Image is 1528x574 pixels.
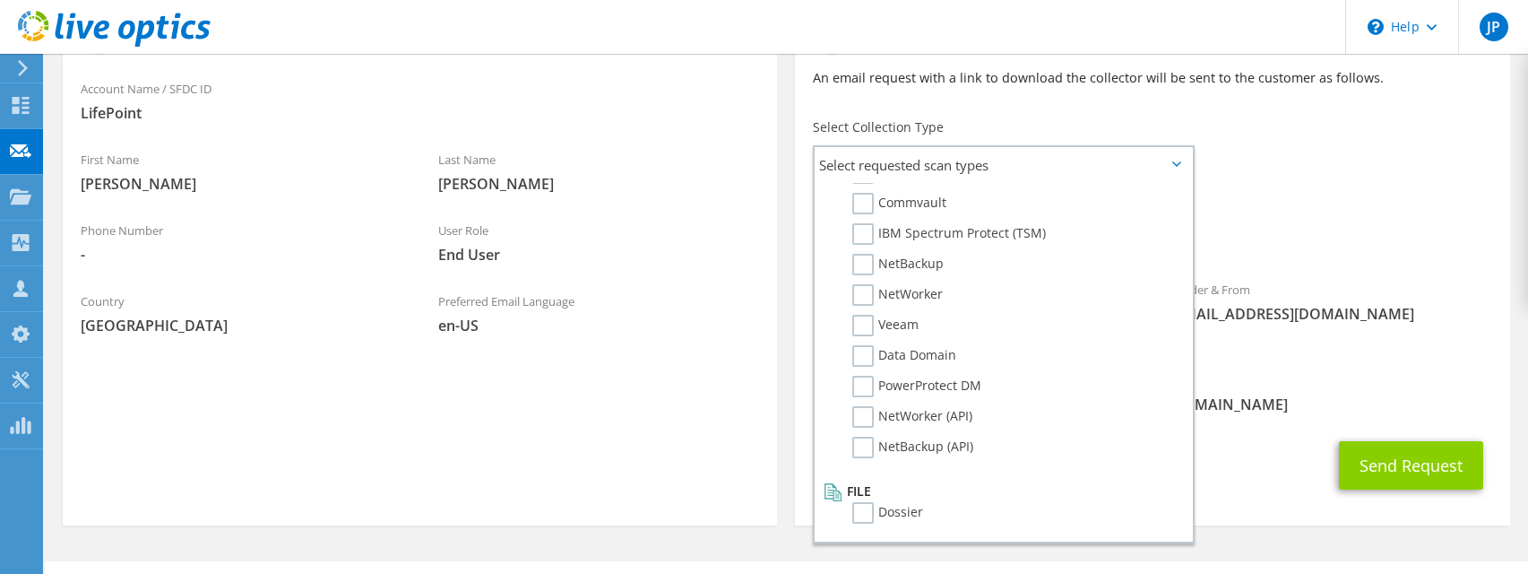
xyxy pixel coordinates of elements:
[420,141,778,203] div: Last Name
[852,315,919,336] label: Veeam
[63,212,420,274] div: Phone Number
[852,345,956,367] label: Data Domain
[81,316,402,335] span: [GEOGRAPHIC_DATA]
[852,254,944,275] label: NetBackup
[852,437,973,458] label: NetBackup (API)
[438,174,760,194] span: [PERSON_NAME]
[438,245,760,265] span: End User
[1368,19,1384,35] svg: \n
[81,245,402,265] span: -
[420,283,778,344] div: Preferred Email Language
[1339,441,1483,490] button: Send Request
[819,481,1183,502] li: File
[815,147,1192,183] span: Select requested scan types
[63,283,420,344] div: Country
[852,193,946,214] label: Commvault
[63,70,777,132] div: Account Name / SFDC ID
[1170,304,1492,324] span: [EMAIL_ADDRESS][DOMAIN_NAME]
[813,68,1491,88] p: An email request with a link to download the collector will be sent to the customer as follows.
[795,271,1152,352] div: To
[63,141,420,203] div: First Name
[852,223,1046,245] label: IBM Spectrum Protect (TSM)
[81,174,402,194] span: [PERSON_NAME]
[852,284,943,306] label: NetWorker
[852,502,923,524] label: Dossier
[438,316,760,335] span: en-US
[813,118,944,136] label: Select Collection Type
[1152,271,1510,333] div: Sender & From
[795,361,1509,423] div: CC & Reply To
[852,406,972,428] label: NetWorker (API)
[420,212,778,274] div: User Role
[81,103,759,123] span: LifePoint
[1480,13,1508,41] span: JP
[852,376,981,397] label: PowerProtect DM
[795,190,1509,262] div: Requested Collections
